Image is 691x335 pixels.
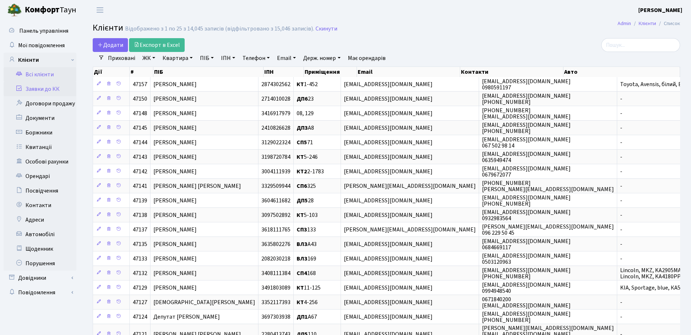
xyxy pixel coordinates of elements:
[261,269,290,277] span: 3408111384
[482,150,571,164] span: [EMAIL_ADDRESS][DOMAIN_NAME] 0635949474
[4,82,76,96] a: Заявки до КК
[620,255,622,263] span: -
[344,226,476,234] span: [PERSON_NAME][EMAIL_ADDRESS][DOMAIN_NAME]
[620,313,622,321] span: -
[153,167,197,175] span: [PERSON_NAME]
[133,80,147,88] span: 47157
[620,167,622,175] span: -
[274,52,299,64] a: Email
[482,223,614,237] span: [PERSON_NAME][EMAIL_ADDRESS][DOMAIN_NAME] 096 229 50 45
[345,52,389,64] a: Має орендарів
[297,226,316,234] span: 133
[7,3,22,17] img: logo.png
[197,52,217,64] a: ПІБ
[297,153,304,161] b: КТ
[344,284,433,292] span: [EMAIL_ADDRESS][DOMAIN_NAME]
[300,52,343,64] a: Держ. номер
[140,52,158,64] a: ЖК
[297,138,307,146] b: СП5
[297,80,318,88] span: 1-452
[344,298,433,306] span: [EMAIL_ADDRESS][DOMAIN_NAME]
[316,25,337,32] a: Скинути
[297,313,317,321] span: А67
[133,211,147,219] span: 47138
[4,256,76,271] a: Порушення
[4,198,76,213] a: Контакти
[638,6,682,15] a: [PERSON_NAME]
[297,240,317,248] span: А43
[261,124,290,132] span: 2410826628
[344,95,433,103] span: [EMAIL_ADDRESS][DOMAIN_NAME]
[153,138,197,146] span: [PERSON_NAME]
[297,298,318,306] span: 4-256
[297,167,307,175] b: КТ2
[344,211,433,219] span: [EMAIL_ADDRESS][DOMAIN_NAME]
[482,92,571,106] span: [EMAIL_ADDRESS][DOMAIN_NAME] [PHONE_NUMBER]
[240,52,273,64] a: Телефон
[153,67,264,77] th: ПІБ
[4,213,76,227] a: Адреси
[133,313,147,321] span: 47124
[620,95,622,103] span: -
[297,269,316,277] span: 168
[133,95,147,103] span: 47150
[297,255,316,263] span: 169
[153,182,241,190] span: [PERSON_NAME] [PERSON_NAME]
[460,67,563,77] th: Контакти
[4,169,76,183] a: Орендарі
[304,67,357,77] th: Приміщення
[297,313,308,321] b: ДП1
[344,109,433,117] span: [EMAIL_ADDRESS][DOMAIN_NAME]
[153,226,197,234] span: [PERSON_NAME]
[482,179,614,193] span: [PHONE_NUMBER] [PERSON_NAME][EMAIL_ADDRESS][DOMAIN_NAME]
[482,208,571,222] span: [EMAIL_ADDRESS][DOMAIN_NAME] 0932983564
[297,182,316,190] span: 325
[563,67,680,77] th: Авто
[4,111,76,125] a: Документи
[620,298,622,306] span: -
[4,38,76,53] a: Мої повідомлення
[620,226,622,234] span: -
[129,38,185,52] a: Експорт в Excel
[153,153,197,161] span: [PERSON_NAME]
[618,20,631,27] a: Admin
[153,211,197,219] span: [PERSON_NAME]
[133,197,147,205] span: 47139
[344,255,433,263] span: [EMAIL_ADDRESS][DOMAIN_NAME]
[297,284,304,292] b: КТ
[4,24,76,38] a: Панель управління
[638,6,682,14] b: [PERSON_NAME]
[639,20,656,27] a: Клієнти
[297,211,318,219] span: 5-103
[482,77,571,92] span: [EMAIL_ADDRESS][DOMAIN_NAME] 0980591197
[297,182,307,190] b: СП6
[297,197,308,205] b: ДП5
[297,95,308,103] b: ДП6
[133,109,147,117] span: 47148
[218,52,238,64] a: ІПН
[19,27,68,35] span: Панель управління
[261,211,290,219] span: 3097502892
[620,266,681,280] span: Lincoln, MKZ, KA2905MA Lincoln, MKZ, KA4180PP
[4,96,76,111] a: Договори продажу
[297,95,314,103] span: 23
[4,227,76,242] a: Автомобілі
[18,41,65,49] span: Мої повідомлення
[620,197,622,205] span: -
[344,80,433,88] span: [EMAIL_ADDRESS][DOMAIN_NAME]
[297,109,314,117] span: 08, 129
[25,4,76,16] span: Таун
[93,38,128,52] a: Додати
[261,226,290,234] span: 3618111765
[297,211,304,219] b: КТ
[153,298,255,306] span: [DEMOGRAPHIC_DATA][PERSON_NAME]
[297,197,314,205] span: 28
[297,124,314,132] span: А8
[97,41,123,49] span: Додати
[261,138,290,146] span: 3129022324
[4,183,76,198] a: Посвідчення
[153,124,197,132] span: [PERSON_NAME]
[261,298,290,306] span: 3352117393
[261,95,290,103] span: 2714010028
[482,266,571,280] span: [EMAIL_ADDRESS][DOMAIN_NAME] [PHONE_NUMBER]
